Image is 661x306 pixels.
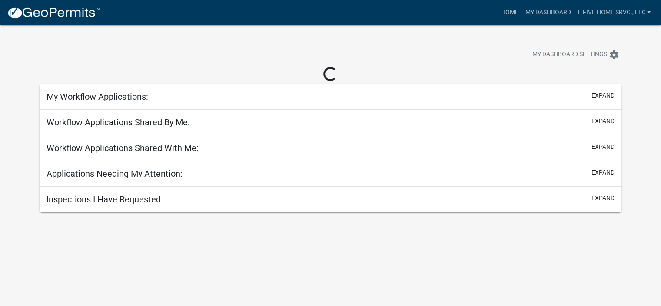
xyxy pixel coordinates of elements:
[521,4,574,21] a: My Dashboard
[47,143,199,153] h5: Workflow Applications Shared With Me:
[47,117,190,128] h5: Workflow Applications Shared By Me:
[525,46,626,63] button: My Dashboard Settingssettings
[591,168,614,177] button: expand
[591,194,614,203] button: expand
[591,142,614,151] button: expand
[591,91,614,100] button: expand
[47,168,183,179] h5: Applications Needing My Attention:
[47,91,148,102] h5: My Workflow Applications:
[574,4,654,21] a: E Five Home Srvc., LLC
[609,50,619,60] i: settings
[497,4,521,21] a: Home
[591,117,614,126] button: expand
[532,50,607,60] span: My Dashboard Settings
[47,194,163,205] h5: Inspections I Have Requested:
